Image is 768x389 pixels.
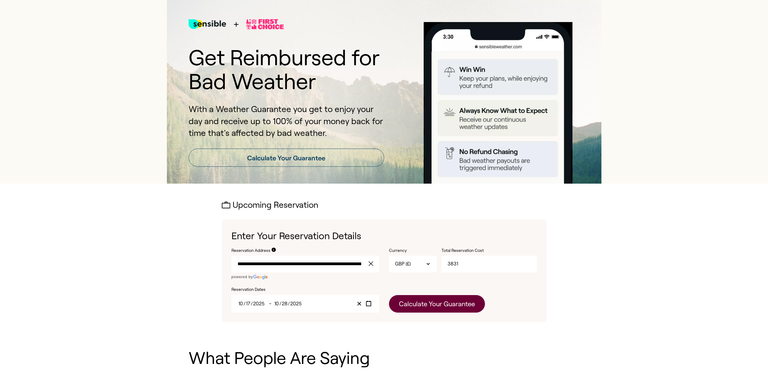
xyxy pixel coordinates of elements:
span: / [244,301,246,306]
input: Day [246,301,251,306]
input: Day [282,301,288,306]
p: With a Weather Guarantee you get to enjoy your day and receive up to 100% of your money back for ... [189,103,384,139]
span: / [279,301,282,306]
img: Google logo [253,275,268,279]
button: clear value [367,256,379,272]
span: / [288,301,290,306]
span: powered by [231,275,253,279]
label: Currency [389,248,437,254]
a: Calculate Your Guarantee [189,149,384,167]
input: Year [290,301,302,306]
label: Reservation Dates [231,287,379,293]
input: Month [274,301,279,306]
button: Calculate Your Guarantee [389,295,485,313]
h2: Upcoming Reservation [222,201,547,210]
img: Product box [417,22,580,184]
h1: Get Reimbursed for Bad Weather [189,46,384,94]
h1: What People Are Saying [189,349,580,368]
input: Year [253,301,265,306]
label: Reservation Address [231,248,270,254]
input: Total Reservation Cost [441,256,537,272]
label: Total Reservation Cost [441,248,502,254]
h1: Enter Your Reservation Details [231,229,537,243]
img: test for bg [189,12,226,36]
span: – [269,301,273,306]
span: GBP (£) [395,261,411,267]
button: Toggle calendar [364,300,373,308]
button: Clear value [355,300,364,308]
input: Month [238,301,244,306]
span: / [251,301,253,306]
span: + [233,18,239,31]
